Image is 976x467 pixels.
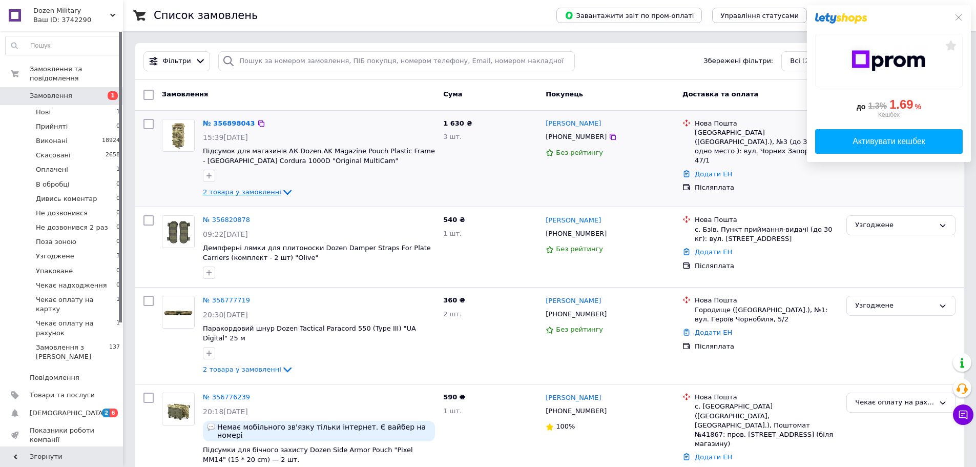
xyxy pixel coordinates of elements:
div: Післяплата [695,183,838,192]
span: Замовлення [162,90,208,98]
span: Скасовані [36,151,71,160]
a: 2 товара у замовленні [203,188,294,196]
span: Покупець [546,90,583,98]
span: 1 [116,165,120,174]
div: Нова Пошта [695,119,838,128]
span: 0 [116,122,120,131]
span: 590 ₴ [443,393,465,401]
div: Післяплата [695,342,838,351]
div: Узгоджене [855,220,935,231]
span: 3 шт. [443,133,462,140]
span: Чекає оплату на картку [36,295,116,314]
span: Оплачені [36,165,68,174]
span: 0 [116,180,120,189]
a: № 356898043 [203,119,255,127]
span: Не дозвонився [36,209,88,218]
span: 137 [109,343,120,361]
span: 1 [116,108,120,117]
span: 360 ₴ [443,296,465,304]
span: 2 товара у замовленні [203,188,281,196]
span: Товари та послуги [30,391,95,400]
span: Узгоджене [36,252,74,261]
span: 0 [116,194,120,204]
div: с. [GEOGRAPHIC_DATA] ([GEOGRAPHIC_DATA], [GEOGRAPHIC_DATA].), Поштомат №41867: пров. [STREET_ADDR... [695,402,838,449]
span: Cума [443,90,462,98]
span: 6 [110,409,118,417]
span: Управління статусами [720,12,799,19]
h1: Список замовлень [154,9,258,22]
span: (21589) [802,57,829,65]
img: Фото товару [162,216,194,248]
span: В обробці [36,180,70,189]
button: Чат з покупцем [953,404,973,425]
img: Фото товару [162,296,194,328]
div: Нова Пошта [695,296,838,305]
span: 100% [556,422,575,430]
a: Фото товару [162,119,195,152]
span: 1 [116,295,120,314]
span: 0 [116,209,120,218]
span: 09:22[DATE] [203,230,248,238]
div: Городище ([GEOGRAPHIC_DATA].), №1: вул. Героїв Чорнобиля, 5/2 [695,306,838,324]
span: Прийняті [36,122,68,131]
a: Додати ЕН [695,329,732,336]
div: Ваш ID: 3742290 [33,15,123,25]
span: Dozen Military [33,6,110,15]
a: 2 товара у замовленні [203,366,294,373]
a: № 356820878 [203,216,250,224]
div: [GEOGRAPHIC_DATA] ([GEOGRAPHIC_DATA].), №3 (до 30 кг на одно место ): вул. Чорних Запорожців, 47/1 [695,128,838,166]
span: 2 шт. [443,310,462,318]
span: Без рейтингу [556,326,603,333]
span: Замовлення [30,91,72,100]
div: с. Бзів, Пункт приймання-видачі (до 30 кг): вул. [STREET_ADDRESS] [695,225,838,243]
span: 3 [116,252,120,261]
div: Нова Пошта [695,393,838,402]
span: 1 шт. [443,407,462,415]
input: Пошук [6,36,120,55]
span: 0 [116,237,120,247]
span: 1 630 ₴ [443,119,472,127]
div: [PHONE_NUMBER] [544,308,609,321]
span: Не дозвонився 2 раз [36,223,108,232]
span: 1 шт. [443,230,462,237]
div: Чекає оплату на рахунок [855,397,935,408]
span: 0 [116,223,120,232]
span: 1 [108,91,118,100]
span: 1 [116,319,120,337]
a: [PERSON_NAME] [546,296,601,306]
img: Фото товару [162,119,194,151]
span: 0 [116,281,120,290]
a: Підсумок для магазинів АК Dozen AK Magazine Pouch Plastic Frame - [GEOGRAPHIC_DATA] Cordura 1000D... [203,147,435,165]
span: Без рейтингу [556,245,603,253]
span: 540 ₴ [443,216,465,224]
div: [PHONE_NUMBER] [544,130,609,144]
span: Підсумки для бічного захисту Dozen Side Armor Pouch "Pixel MM14" (15 * 20 cm) — 2 шт. [203,446,413,463]
a: № 356776239 [203,393,250,401]
span: 2658 [106,151,120,160]
span: 2 [102,409,110,417]
a: Фото товару [162,215,195,248]
div: [PHONE_NUMBER] [544,404,609,418]
a: Фото товару [162,296,195,329]
span: 20:18[DATE] [203,408,248,416]
span: Завантажити звіт по пром-оплаті [565,11,694,20]
a: Паракордовий шнур Dozen Tactical Paracord 550 (Type III) "UA Digital" 25 м [203,324,416,342]
span: Показники роботи компанії [30,426,95,444]
span: Виконані [36,136,68,146]
div: Узгоджене [855,300,935,311]
button: Завантажити звіт по пром-оплаті [556,8,702,23]
a: Демпферні лямки для плитоноски Dozen Damper Straps For Plate Carriers (комплект - 2 шт) "Olive" [203,244,431,261]
span: [DEMOGRAPHIC_DATA] [30,409,106,418]
span: Немає мобільного зв'язку тільки інтернет. Є вайбер на номері [217,423,431,439]
span: Всі [790,56,800,66]
span: 0 [116,267,120,276]
div: Післяплата [695,261,838,271]
span: Чекає оплату на рахунок [36,319,116,337]
span: Чекає надходження [36,281,107,290]
input: Пошук за номером замовлення, ПІБ покупця, номером телефону, Email, номером накладної [218,51,575,71]
span: 2 товара у замовленні [203,366,281,373]
div: Нова Пошта [695,215,838,225]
